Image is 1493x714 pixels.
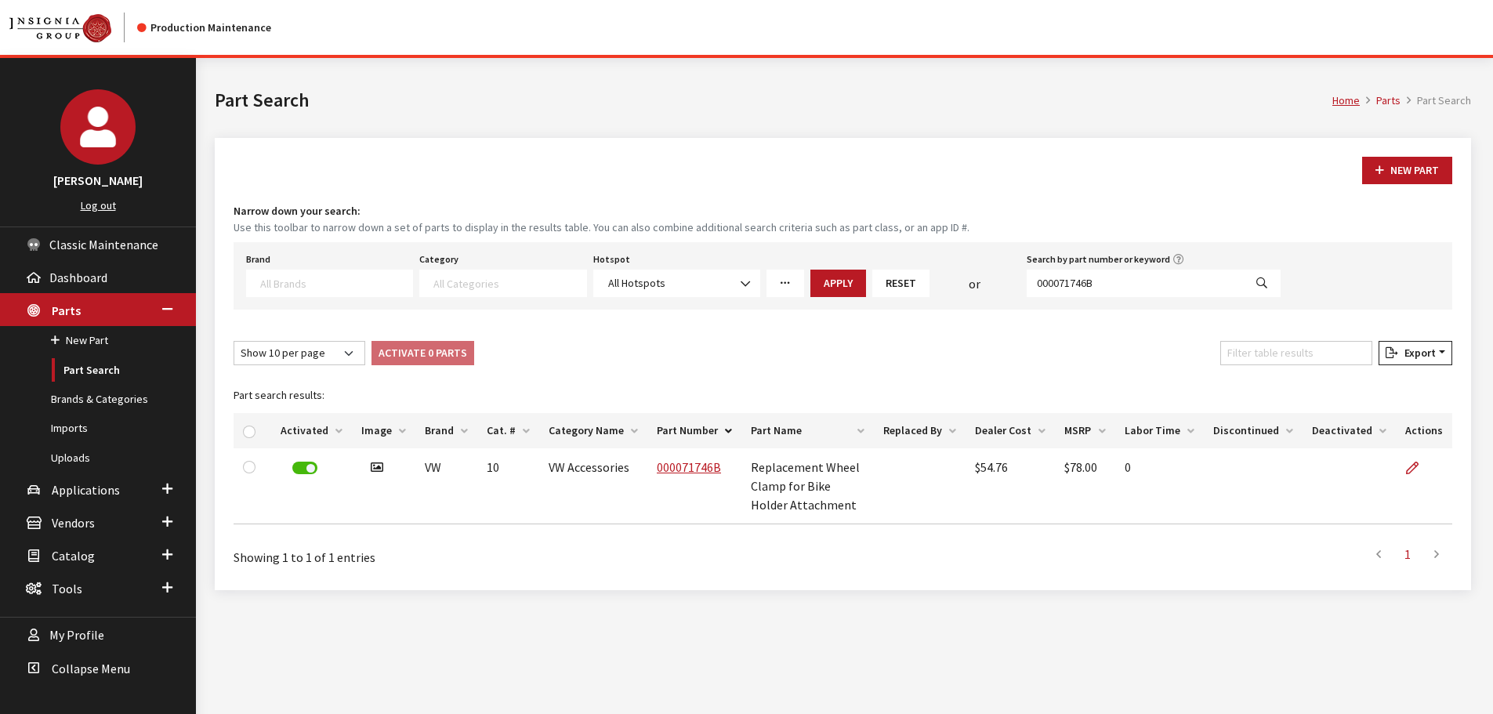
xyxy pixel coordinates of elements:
[352,413,415,448] th: Image: activate to sort column ascending
[608,276,665,290] span: All Hotspots
[81,198,116,212] a: Log out
[9,13,137,42] a: Insignia Group logo
[1243,270,1281,297] button: Search
[246,252,270,266] label: Brand
[966,448,1055,524] td: $54.76
[1303,413,1396,448] th: Deactivated: activate to sort column ascending
[52,482,120,498] span: Applications
[260,276,412,290] textarea: Search
[49,270,107,285] span: Dashboard
[1401,92,1471,109] li: Part Search
[52,548,95,564] span: Catalog
[415,413,477,448] th: Brand: activate to sort column ascending
[234,203,1452,219] h4: Narrow down your search:
[1379,341,1452,365] button: Export
[52,581,82,596] span: Tools
[477,413,539,448] th: Cat. #: activate to sort column ascending
[9,14,111,42] img: Catalog Maintenance
[1027,270,1244,297] input: Search
[1055,413,1115,448] th: MSRP: activate to sort column ascending
[52,515,95,531] span: Vendors
[603,275,750,292] span: All Hotspots
[1204,413,1303,448] th: Discontinued: activate to sort column ascending
[1398,346,1436,360] span: Export
[1360,92,1401,109] li: Parts
[741,413,874,448] th: Part Name: activate to sort column ascending
[60,89,136,165] img: Cheyenne Dorton
[593,252,630,266] label: Hotspot
[810,270,866,297] button: Apply
[657,459,721,475] a: 000071746B
[1332,93,1360,107] a: Home
[419,270,586,297] span: Select a Category
[137,20,271,36] div: Production Maintenance
[539,413,647,448] th: Category Name: activate to sort column ascending
[49,628,104,643] span: My Profile
[593,270,760,297] span: All Hotspots
[1220,341,1372,365] input: Filter table results
[741,448,874,524] td: Replacement Wheel Clamp for Bike Holder Attachment
[419,252,458,266] label: Category
[1393,538,1422,570] a: 1
[234,537,730,567] div: Showing 1 to 1 of 1 entries
[246,270,413,297] span: Select a Brand
[1055,448,1115,524] td: $78.00
[215,86,1332,114] h1: Part Search
[271,413,352,448] th: Activated: activate to sort column ascending
[234,378,1452,413] caption: Part search results:
[477,448,539,524] td: 10
[1115,448,1204,524] td: 0
[1396,413,1452,448] th: Actions
[16,171,180,190] h3: [PERSON_NAME]
[647,413,741,448] th: Part Number: activate to sort column descending
[1405,448,1432,487] a: Edit Part
[234,219,1452,236] small: Use this toolbar to narrow down a set of parts to display in the results table. You can also comb...
[415,448,477,524] td: VW
[930,274,1020,293] div: or
[371,462,383,474] i: Has image
[1115,413,1204,448] th: Labor Time: activate to sort column ascending
[49,237,158,252] span: Classic Maintenance
[872,270,930,297] button: Reset
[1362,157,1452,184] button: New Part
[539,448,647,524] td: VW Accessories
[292,462,317,474] label: Deactivate Part
[966,413,1055,448] th: Dealer Cost: activate to sort column ascending
[433,276,585,290] textarea: Search
[766,270,804,297] a: More Filters
[52,661,130,676] span: Collapse Menu
[874,413,966,448] th: Replaced By: activate to sort column ascending
[1027,252,1170,266] label: Search by part number or keyword
[52,303,81,318] span: Parts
